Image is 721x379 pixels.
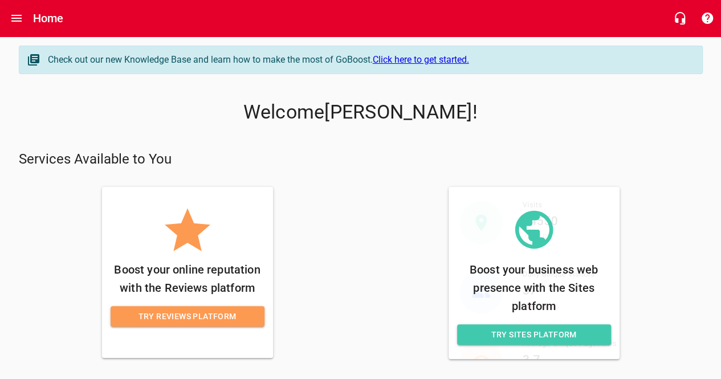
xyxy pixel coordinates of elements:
[19,150,703,169] p: Services Available to You
[33,9,64,27] h6: Home
[457,260,611,315] p: Boost your business web presence with the Sites platform
[120,309,255,324] span: Try Reviews Platform
[111,306,264,327] a: Try Reviews Platform
[111,260,264,297] p: Boost your online reputation with the Reviews platform
[3,5,30,32] button: Open drawer
[48,53,691,67] div: Check out our new Knowledge Base and learn how to make the most of GoBoost.
[694,5,721,32] button: Support Portal
[666,5,694,32] button: Live Chat
[373,54,469,65] a: Click here to get started.
[457,324,611,345] a: Try Sites Platform
[19,101,703,124] p: Welcome [PERSON_NAME] !
[466,328,602,342] span: Try Sites Platform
